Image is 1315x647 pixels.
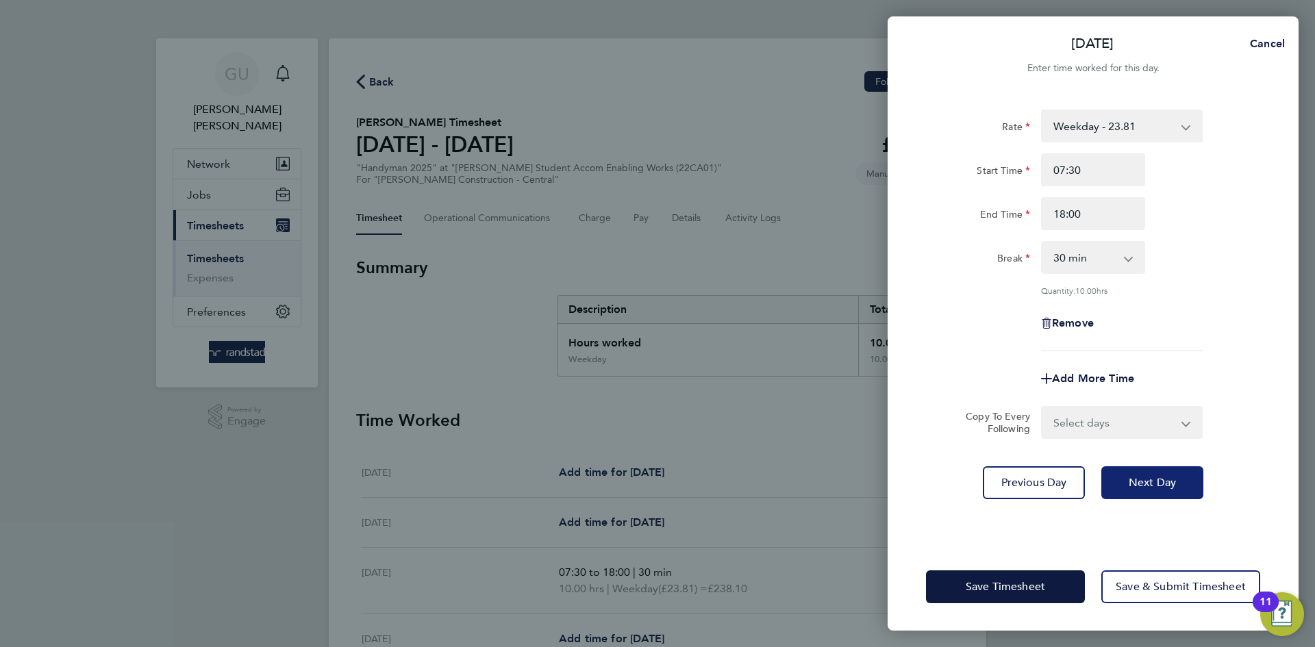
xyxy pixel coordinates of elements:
[1246,37,1285,50] span: Cancel
[966,580,1045,594] span: Save Timesheet
[1041,197,1145,230] input: E.g. 18:00
[1228,30,1299,58] button: Cancel
[977,164,1030,181] label: Start Time
[1041,373,1134,384] button: Add More Time
[888,60,1299,77] div: Enter time worked for this day.
[1001,476,1067,490] span: Previous Day
[1101,570,1260,603] button: Save & Submit Timesheet
[1129,476,1176,490] span: Next Day
[1116,580,1246,594] span: Save & Submit Timesheet
[1260,592,1304,636] button: Open Resource Center, 11 new notifications
[1052,316,1094,329] span: Remove
[955,410,1030,435] label: Copy To Every Following
[1101,466,1203,499] button: Next Day
[997,252,1030,268] label: Break
[926,570,1085,603] button: Save Timesheet
[1071,34,1114,53] p: [DATE]
[983,466,1085,499] button: Previous Day
[1041,318,1094,329] button: Remove
[1041,153,1145,186] input: E.g. 08:00
[1075,285,1097,296] span: 10.00
[1041,285,1203,296] div: Quantity: hrs
[980,208,1030,225] label: End Time
[1260,602,1272,620] div: 11
[1052,372,1134,385] span: Add More Time
[1002,120,1030,137] label: Rate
